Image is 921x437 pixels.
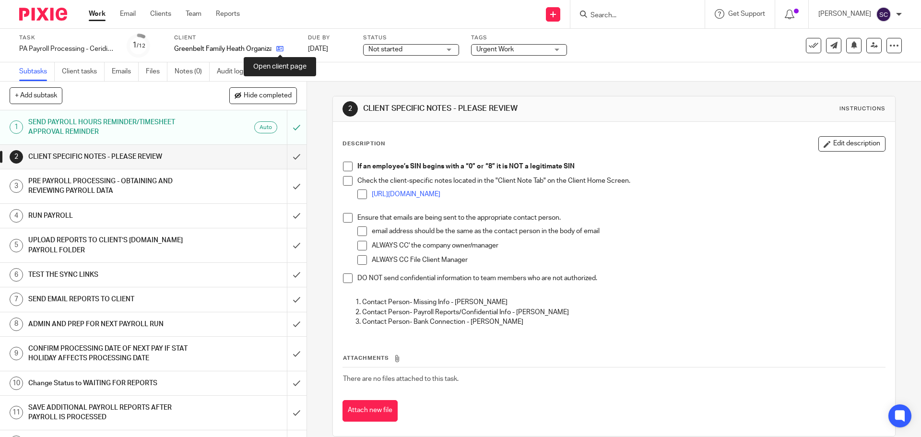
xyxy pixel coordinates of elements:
[10,120,23,134] div: 1
[10,87,62,104] button: + Add subtask
[174,44,272,54] p: Greenbelt Family Heath Organization
[137,43,145,48] small: /12
[216,9,240,19] a: Reports
[28,292,194,307] h1: SEND EMAIL REPORTS TO CLIENT
[112,62,139,81] a: Emails
[229,87,297,104] button: Hide completed
[28,209,194,223] h1: RUN PAYROLL
[244,92,292,100] span: Hide completed
[10,239,23,252] div: 5
[150,9,171,19] a: Clients
[363,104,635,114] h1: CLIENT SPECIFIC NOTES - PLEASE REVIEW
[19,44,115,54] div: PA Payroll Processing - Ceridian - Bi-Weekly
[28,376,194,390] h1: Change Status to WAITING FOR REPORTS
[62,62,105,81] a: Client tasks
[10,377,23,390] div: 10
[19,62,55,81] a: Subtasks
[372,255,885,265] p: ALWAYS CC File Client Manager
[342,101,358,117] div: 2
[174,34,296,42] label: Client
[28,342,194,366] h1: CONFIRM PROCESSING DATE OF NEXT PAY IF STAT HOLIDAY AFFECTS PROCESSING DATE
[28,268,194,282] h1: TEST THE SYNC LINKS
[362,317,885,327] p: Contact Person- Bank Connection - [PERSON_NAME]
[28,115,194,140] h1: SEND PAYROLL HOURS REMINDER/TIMESHEET APPROVAL REMINDER
[839,105,886,113] div: Instructions
[28,317,194,331] h1: ADMIN AND PREP FOR NEXT PAYROLL RUN
[186,9,201,19] a: Team
[254,121,277,133] div: Auto
[471,34,567,42] label: Tags
[10,318,23,331] div: 8
[372,241,885,250] p: ALWAYS CC' the company owner/manager
[363,34,459,42] label: Status
[10,179,23,193] div: 3
[308,34,351,42] label: Due by
[89,9,106,19] a: Work
[342,400,398,422] button: Attach new file
[19,8,67,21] img: Pixie
[146,62,167,81] a: Files
[28,233,194,258] h1: UPLOAD REPORTS TO CLIENT’S [DOMAIN_NAME] PAYROLL FOLDER
[10,406,23,419] div: 11
[10,150,23,164] div: 2
[175,62,210,81] a: Notes (0)
[590,12,676,20] input: Search
[217,62,254,81] a: Audit logs
[10,347,23,360] div: 9
[362,297,885,307] p: Contact Person- Missing Info - [PERSON_NAME]
[120,9,136,19] a: Email
[10,209,23,223] div: 4
[728,11,765,17] span: Get Support
[10,268,23,282] div: 6
[10,293,23,306] div: 7
[357,213,885,223] p: Ensure that emails are being sent to the appropriate contact person.
[368,46,402,53] span: Not started
[28,401,194,425] h1: SAVE ADDITIONAL PAYROLL REPORTS AFTER PAYROLL IS PROCESSED
[28,174,194,199] h1: PRE PAYROLL PROCESSING - OBTAINING AND REVIEWING PAYROLL DATA
[362,307,885,317] p: Contact Person- Payroll Reports/Confidential Info - [PERSON_NAME]
[308,46,328,52] span: [DATE]
[132,40,145,51] div: 1
[19,34,115,42] label: Task
[372,226,885,236] p: email address should be the same as the contact person in the body of email
[818,136,886,152] button: Edit description
[876,7,891,22] img: svg%3E
[357,273,885,283] p: DO NOT send confidential information to team members who are not authorized.
[357,176,885,186] p: Check the client-specific notes located in the "Client Note Tab" on the Client Home Screen.
[343,376,459,382] span: There are no files attached to this task.
[372,191,440,198] a: [URL][DOMAIN_NAME]
[28,150,194,164] h1: CLIENT SPECIFIC NOTES - PLEASE REVIEW
[343,355,389,361] span: Attachments
[818,9,871,19] p: [PERSON_NAME]
[476,46,514,53] span: Urgent Work
[342,140,385,148] p: Description
[357,163,575,170] strong: If an employee’s SIN begins with a “0” or “8” it is NOT a legitimate SIN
